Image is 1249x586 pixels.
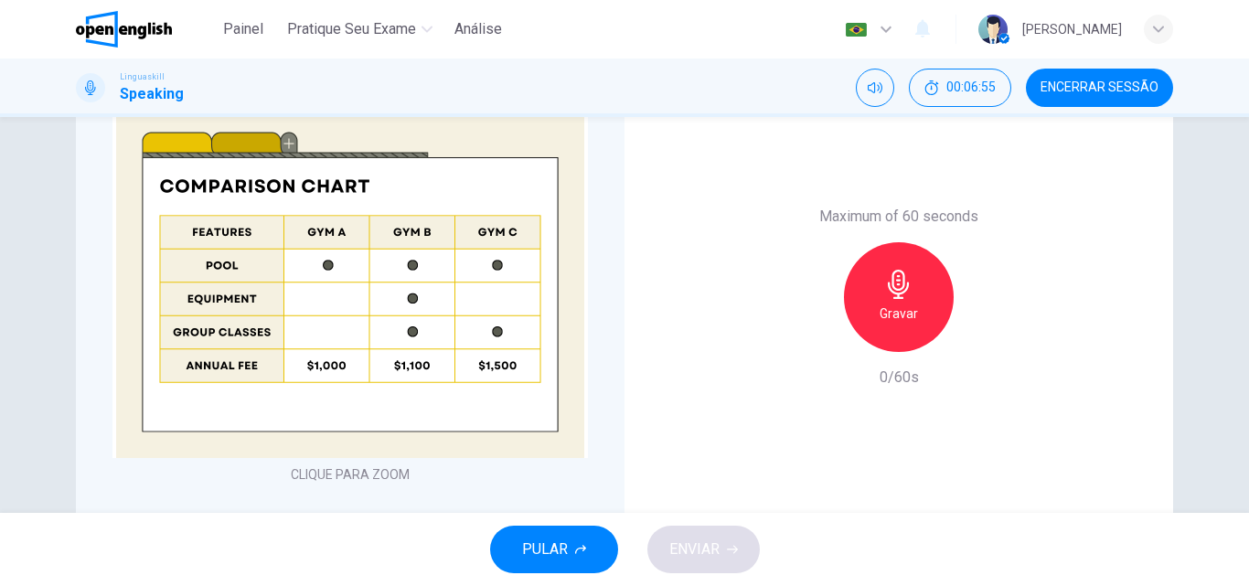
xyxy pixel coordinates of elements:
button: Pratique seu exame [280,13,440,46]
button: CLIQUE PARA ZOOM [283,462,417,487]
img: Profile picture [978,15,1008,44]
a: OpenEnglish logo [76,11,214,48]
h6: Gravar [880,303,918,325]
span: Pratique seu exame [287,18,416,40]
button: PULAR [490,526,618,573]
button: Encerrar Sessão [1026,69,1173,107]
span: Encerrar Sessão [1041,80,1158,95]
h6: 0/60s [880,367,919,389]
div: Silenciar [856,69,894,107]
img: OpenEnglish logo [76,11,172,48]
img: undefined [112,107,588,458]
h1: Speaking [120,83,184,105]
div: Esconder [909,69,1011,107]
span: Linguaskill [120,70,165,83]
div: [PERSON_NAME] [1022,18,1122,40]
span: Análise [454,18,502,40]
h6: Maximum of 60 seconds [819,206,978,228]
button: 00:06:55 [909,69,1011,107]
img: pt [845,23,868,37]
button: Gravar [844,242,954,352]
button: Painel [214,13,272,46]
span: Painel [223,18,263,40]
button: Análise [447,13,509,46]
span: 00:06:55 [946,80,996,95]
span: PULAR [522,537,568,562]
